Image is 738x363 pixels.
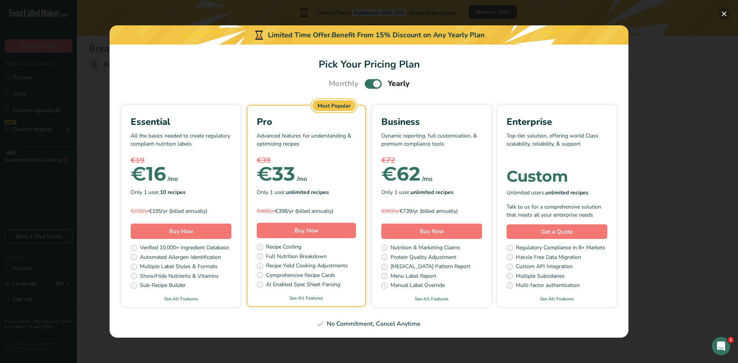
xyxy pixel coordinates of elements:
[516,272,565,282] span: Multiple Subsidaries
[329,78,359,90] span: Monthly
[286,189,329,196] b: unlimited recipes
[140,253,221,263] span: Automated Allergen Identification
[6,12,148,91] div: LIA says…
[34,177,141,238] div: Hello! I manages to delete it. Thank you! But I have another question. Nutritional values calcula...
[131,132,231,155] p: All the basics needed to create regulatory compliant nutrition labels
[12,150,76,155] div: [PERSON_NAME] • 16h ago
[131,162,146,186] span: €
[28,173,148,242] div: Hello! I manages to delete it. Thank you! But I have another question. Nutritional values calcula...
[23,93,31,100] img: Profile image for Rana
[131,224,231,239] button: Buy Now
[169,227,193,235] span: Buy Now
[12,66,120,81] div: In the meantime, feel free to ask our bot any questions—just type below! 😊
[372,295,491,302] a: See All Features
[312,100,356,111] div: Most Popular
[507,189,588,197] span: Unlimited users,
[294,227,319,234] span: Buy Now
[12,35,120,50] div: We're currently away, but we’ll get back to you as soon as we’re online!
[420,227,444,235] span: Buy Now
[381,162,397,186] span: €
[266,252,327,262] span: Full Nutrition Breakdown
[33,94,76,99] b: [PERSON_NAME]
[49,252,55,258] button: Start recording
[332,30,485,40] div: Benefit From 15% Discount on Any Yearly Plan
[266,280,340,290] span: AI Enabled Spec Sheet Parsing
[12,17,120,31] div: (GMT-5).
[257,207,356,215] div: €398/yr (billed annually)
[6,173,148,252] div: Viktoria says…
[257,132,356,155] p: Advanced features for understanding & optimizing recipes
[728,337,734,343] span: 1
[131,207,149,215] span: €229/yr
[541,227,573,236] span: Get a Quote
[248,295,365,302] a: See All Features
[381,207,400,215] span: €869/yr
[131,188,186,196] span: Only 1 user,
[131,207,231,215] div: €195/yr (billed annually)
[388,78,410,90] span: Yearly
[381,207,482,215] div: €739/yr (billed annually)
[381,132,482,155] p: Dynamic reporting, full customization, & premium compliance tools
[5,3,20,18] button: go back
[381,166,421,182] div: 62
[257,162,272,186] span: €
[140,272,219,282] span: Show/Hide Nutrients & Vitamins
[119,57,619,72] h1: Pick Your Pricing Plan
[140,262,218,272] span: Multiple Label Styles & Formats
[391,244,460,253] span: Nutrition & Marketing Claims
[37,10,75,17] p: Active 12h ago
[131,115,231,129] div: Essential
[545,189,588,196] b: unlimited recipes
[160,189,186,196] b: 10 recipes
[6,91,148,109] div: Rana says…
[140,244,229,253] span: Verified 10,000+ Ingredient Database
[257,155,356,166] div: €39
[507,132,607,155] p: Top-tier solution, offering world Class scalability, reliability, & support
[712,337,730,355] iframe: Intercom live chat
[257,188,329,196] span: Only 1 user,
[516,244,605,253] span: Regulatory Compliance in 8+ Markets
[391,262,470,272] span: [MEDICAL_DATA] Pattern Report
[266,243,301,252] span: Recipe Costing
[257,166,295,182] div: 33
[121,295,241,302] a: See All Features
[6,109,126,148] div: Hello, This is [PERSON_NAME]. Nutrition Expert and Customer Success Manager from Food Label Maker...
[37,4,87,10] h1: [PERSON_NAME]
[6,12,126,85] div: Our team is available from 8 AM to 6:30 PM EST(GMT-5).We're currently away, but we’ll get back to...
[516,253,581,263] span: Hassle Free Data Migration
[507,203,607,219] div: Talk to us for a comprehensive solution that meets all your enterprise needs
[135,3,149,17] div: Close
[516,281,580,291] span: Multi-factor authentication
[422,174,432,184] div: /mo
[411,189,454,196] b: unlimited recipes
[24,252,30,258] button: Gif picker
[6,109,148,162] div: Rana says…
[507,115,607,129] div: Enterprise
[12,114,120,144] div: Hello, This is [PERSON_NAME]. Nutrition Expert and Customer Success Manager from Food Label Maker...
[391,272,436,282] span: Menu Label Report
[140,281,186,291] span: Sub-Recipe Builder
[12,252,18,258] button: Emoji picker
[381,188,454,196] span: Only 1 user,
[497,295,617,302] a: See All Features
[168,174,178,184] div: /mo
[266,262,348,271] span: Recipe Yield Cooking Adjustments
[33,93,131,100] div: joined the conversation
[37,252,43,258] button: Upload attachment
[132,249,144,261] button: Send a message…
[12,17,118,31] b: Our team is available from 8 AM to 6:30 PM EST
[507,224,607,239] a: Get a Quote
[381,115,482,129] div: Business
[257,115,356,129] div: Pro
[391,253,456,263] span: Protein Quality Adjustment
[507,169,607,184] div: Custom
[120,3,135,18] button: Home
[391,281,445,291] span: Manual Label Override
[381,155,482,166] div: €72
[516,262,573,272] span: Custom API Integration
[22,4,34,17] img: Profile image for Rana
[119,319,619,328] div: No Commitment, Cancel Anytime
[6,162,148,173] div: [DATE]
[266,271,335,281] span: Comprehensive Recipe Cards
[257,223,356,238] button: Buy Now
